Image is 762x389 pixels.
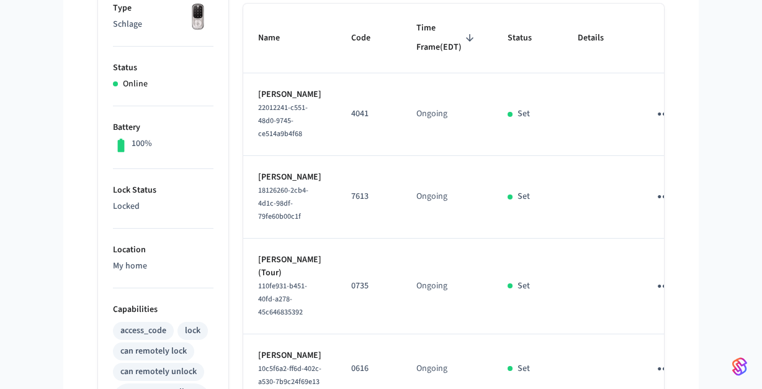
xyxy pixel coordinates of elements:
[258,29,296,48] span: Name
[351,108,387,121] p: 4041
[258,185,308,222] span: 18126260-2cb4-4d1c-98df-79fe60b00c1f
[258,364,321,387] span: 10c5f6a2-ff6d-402c-a530-7b9c24f69e13
[258,103,308,139] span: 22012241-c551-48d0-9745-ce514a9b4f68
[132,137,152,150] p: 100%
[113,18,213,31] p: Schlage
[120,365,197,378] div: can remotely unlock
[258,254,321,280] p: [PERSON_NAME] (Tour)
[351,190,387,203] p: 7613
[508,29,548,48] span: Status
[113,62,213,75] p: Status
[120,345,187,358] div: can remotely lock
[518,108,530,121] p: Set
[123,78,148,91] p: Online
[258,349,321,362] p: [PERSON_NAME]
[351,280,387,293] p: 0735
[401,156,493,239] td: Ongoing
[401,73,493,156] td: Ongoing
[578,29,620,48] span: Details
[120,324,166,337] div: access_code
[258,88,321,101] p: [PERSON_NAME]
[732,357,747,377] img: SeamLogoGradient.69752ec5.svg
[185,324,200,337] div: lock
[518,362,530,375] p: Set
[113,184,213,197] p: Lock Status
[113,121,213,134] p: Battery
[113,2,213,15] p: Type
[258,171,321,184] p: [PERSON_NAME]
[518,280,530,293] p: Set
[182,2,213,33] img: Yale Assure Touchscreen Wifi Smart Lock, Satin Nickel, Front
[416,19,478,58] span: Time Frame(EDT)
[258,281,307,318] span: 110fe931-b451-40fd-a278-45c646835392
[113,244,213,257] p: Location
[113,200,213,213] p: Locked
[351,29,387,48] span: Code
[351,362,387,375] p: 0616
[401,239,493,334] td: Ongoing
[518,190,530,203] p: Set
[113,303,213,316] p: Capabilities
[113,260,213,273] p: My home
